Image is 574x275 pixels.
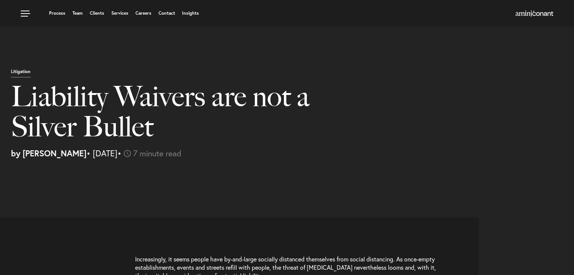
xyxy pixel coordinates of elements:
[135,11,151,15] a: Careers
[182,11,199,15] a: Insights
[124,150,131,157] img: icon-time-light.svg
[49,11,65,15] a: Process
[516,11,553,17] img: Amini & Conant
[90,11,104,15] a: Clients
[11,148,86,159] strong: by [PERSON_NAME]
[133,148,182,159] span: 7 minute read
[158,11,175,15] a: Contact
[516,11,553,17] a: Home
[11,81,371,149] h1: Liability Waivers are not a Silver Bullet
[117,148,122,159] span: •
[11,69,31,78] p: Litigation
[11,149,526,157] p: • [DATE]
[111,11,128,15] a: Services
[72,11,83,15] a: Team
